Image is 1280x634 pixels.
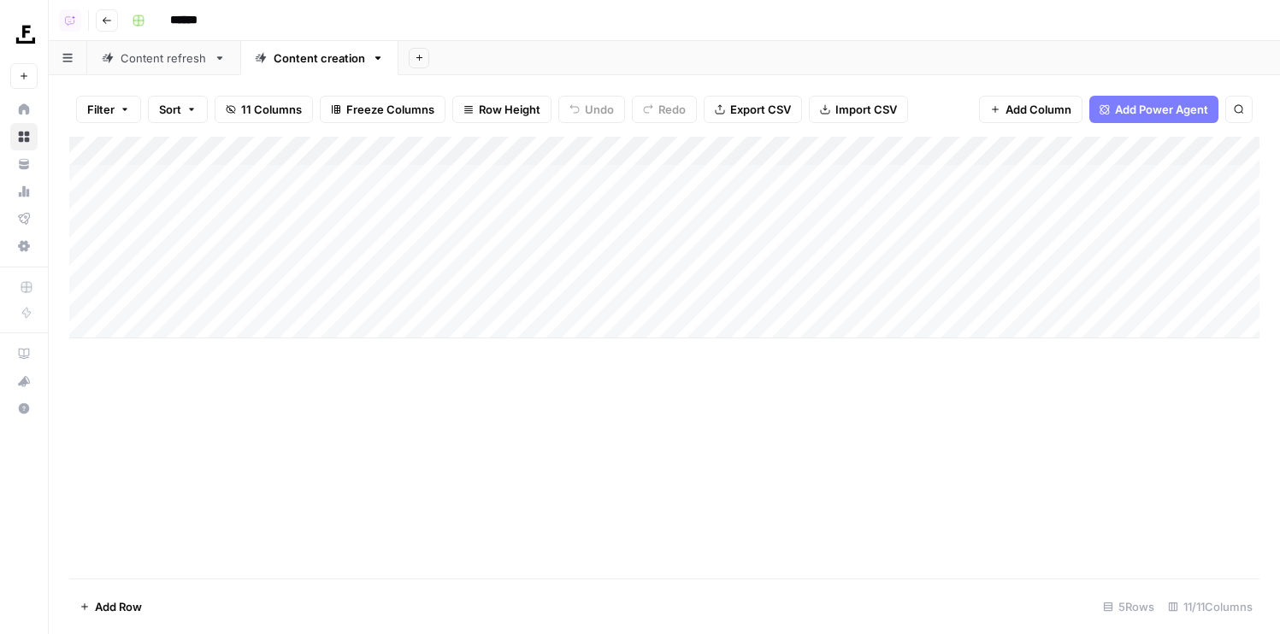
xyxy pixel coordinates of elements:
[1089,96,1218,123] button: Add Power Agent
[1096,593,1161,620] div: 5 Rows
[10,178,38,205] a: Usage
[10,96,38,123] a: Home
[835,101,897,118] span: Import CSV
[346,101,434,118] span: Freeze Columns
[159,101,181,118] span: Sort
[1161,593,1259,620] div: 11/11 Columns
[10,14,38,56] button: Workspace: Foundation Inc.
[148,96,208,123] button: Sort
[10,367,38,395] button: What's new?
[730,101,791,118] span: Export CSV
[10,20,41,50] img: Foundation Inc. Logo
[121,50,207,67] div: Content refresh
[215,96,313,123] button: 11 Columns
[10,205,38,232] a: Flightpath
[274,50,365,67] div: Content creation
[95,598,142,615] span: Add Row
[240,41,398,75] a: Content creation
[76,96,141,123] button: Filter
[10,123,38,150] a: Browse
[10,150,38,178] a: Your Data
[1006,101,1071,118] span: Add Column
[10,340,38,367] a: AirOps Academy
[241,101,302,118] span: 11 Columns
[452,96,552,123] button: Row Height
[558,96,625,123] button: Undo
[87,101,115,118] span: Filter
[979,96,1082,123] button: Add Column
[704,96,802,123] button: Export CSV
[87,41,240,75] a: Content refresh
[479,101,540,118] span: Row Height
[320,96,445,123] button: Freeze Columns
[69,593,152,620] button: Add Row
[585,101,614,118] span: Undo
[809,96,908,123] button: Import CSV
[1115,101,1208,118] span: Add Power Agent
[632,96,697,123] button: Redo
[11,368,37,394] div: What's new?
[10,395,38,422] button: Help + Support
[658,101,686,118] span: Redo
[10,232,38,260] a: Settings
